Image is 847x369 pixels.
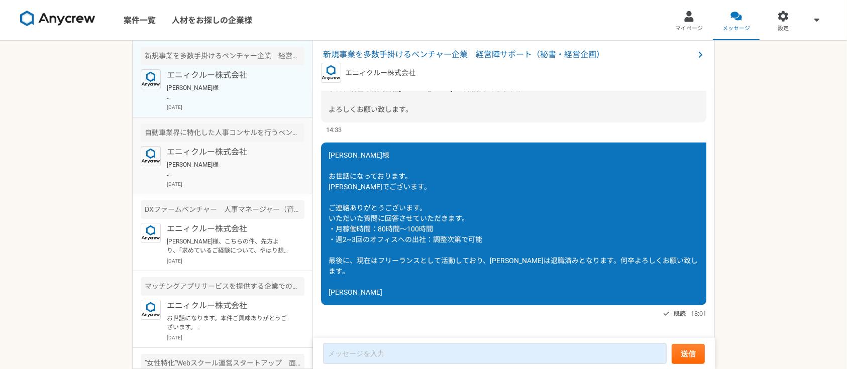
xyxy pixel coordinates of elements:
[167,334,304,341] p: [DATE]
[141,200,304,219] div: DXファームベンチャー 人事マネージャー（育成・評価）
[167,314,291,332] p: お世話になります。本件ご興味ありがとうございます。 本件採用に関わる経験が必要になる案件となりますが期間に関しては～[DATE]ということでお間違い無いでしょうか？ また出社について可能かなどお...
[167,237,291,255] p: [PERSON_NAME]様、こちらの件、先方より、「求めているご経験について、やはり想定より少ない可能性が高いため」ということで、お見送りのご連絡をいただきました。 補足でのご説明もさせていた...
[326,125,342,135] span: 14:33
[345,68,415,78] p: エニィクルー株式会社
[167,103,304,111] p: [DATE]
[141,277,304,296] div: マッチングアプリサービスを提供する企業での採用マーケター（採用責任者候補）業務
[167,300,291,312] p: エニィクルー株式会社
[675,25,703,33] span: マイページ
[674,308,686,320] span: 既読
[323,49,694,61] span: 新規事業を多数手掛けるベンチャー企業 経営陣サポート（秘書・経営企画）
[141,47,304,65] div: 新規事業を多数手掛けるベンチャー企業 経営陣サポート（秘書・経営企画）
[167,83,291,101] p: [PERSON_NAME]様 お世話になっております。 [PERSON_NAME]でございます。 ご連絡ありがとうございます。 いただいた質問に回答させていただきます。 ・月稼働時間：80時間～...
[672,344,705,364] button: 送信
[329,151,698,296] span: [PERSON_NAME]様 お世話になっております。 [PERSON_NAME]でございます。 ご連絡ありがとうございます。 いただいた質問に回答させていただきます。 ・月稼働時間：80時間～...
[321,63,341,83] img: logo_text_blue_01.png
[167,160,291,178] p: [PERSON_NAME]様 お世話になっております。 [PERSON_NAME]でございます。 ご連絡ありがとうございます。 [DATE]はどうぞよろしくお願い致します。 また、先ほど職務経歴...
[167,180,304,188] p: [DATE]
[141,223,161,243] img: logo_text_blue_01.png
[141,69,161,89] img: logo_text_blue_01.png
[167,257,304,265] p: [DATE]
[141,300,161,320] img: logo_text_blue_01.png
[141,146,161,166] img: logo_text_blue_01.png
[141,124,304,142] div: 自動車業界に特化した人事コンサルを行うベンチャー企業でのコンサル人材を募集
[167,69,291,81] p: エニィクルー株式会社
[167,146,291,158] p: エニィクルー株式会社
[778,25,789,33] span: 設定
[722,25,750,33] span: メッセージ
[20,11,95,27] img: 8DqYSo04kwAAAAASUVORK5CYII=
[691,309,706,318] span: 18:01
[167,223,291,235] p: エニィクルー株式会社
